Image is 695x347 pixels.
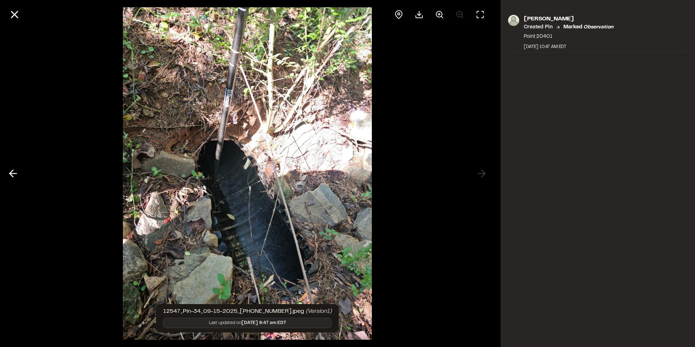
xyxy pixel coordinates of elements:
p: [PERSON_NAME] [524,15,613,23]
div: View pin on map [390,6,407,23]
p: Point 20401 [524,33,613,41]
button: Previous photo [4,165,22,182]
div: [DATE] 10:47 AM EDT [524,44,613,50]
p: Marked [563,23,613,31]
img: photo [508,15,519,26]
button: Toggle Fullscreen [471,6,489,23]
p: Created Pin [524,23,553,31]
button: Close modal [6,6,23,23]
button: Zoom in [431,6,448,23]
em: observation [583,25,613,29]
